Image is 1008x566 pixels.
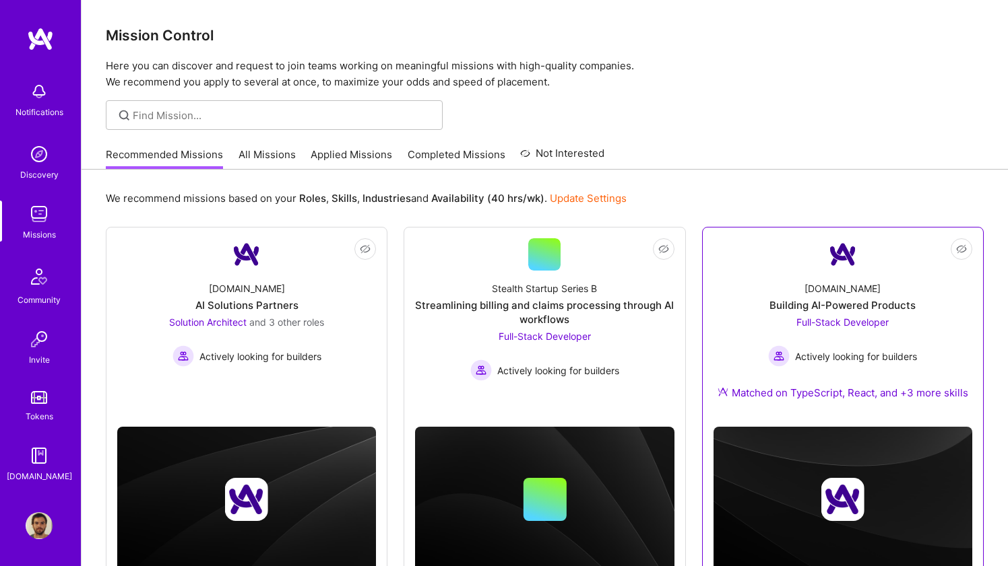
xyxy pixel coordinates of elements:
img: Company logo [225,478,268,521]
input: Find Mission... [133,108,433,122]
b: Roles [299,192,326,205]
img: logo [27,27,54,51]
div: [DOMAIN_NAME] [209,281,285,295]
div: Notifications [15,105,63,119]
a: Company Logo[DOMAIN_NAME]AI Solutions PartnersSolution Architect and 3 other rolesActively lookin... [117,238,376,400]
span: Actively looking for builders [795,349,917,363]
img: Company Logo [230,238,263,271]
a: Stealth Startup Series BStreamlining billing and claims processing through AI workflowsFull-Stack... [415,238,674,400]
span: Full-Stack Developer [796,316,889,328]
a: Applied Missions [311,147,392,170]
div: AI Solutions Partners [195,298,298,312]
div: Tokens [26,409,53,423]
p: We recommend missions based on your , , and . [106,191,627,205]
img: User Avatar [26,512,53,539]
div: Stealth Startup Series B [492,281,597,295]
div: Discovery [20,168,59,182]
i: icon SearchGrey [117,108,132,123]
b: Industries [363,192,411,205]
img: teamwork [26,201,53,227]
img: Invite [26,326,53,353]
h3: Mission Control [106,27,984,44]
a: Update Settings [550,192,627,205]
div: Building AI-Powered Products [769,298,916,312]
img: guide book [26,442,53,469]
div: [DOMAIN_NAME] [7,469,72,483]
a: All Missions [239,147,296,170]
img: Actively looking for builders [470,359,492,381]
span: Solution Architect [169,316,247,328]
a: Not Interested [520,145,604,170]
img: Actively looking for builders [768,345,790,367]
a: Company Logo[DOMAIN_NAME]Building AI-Powered ProductsFull-Stack Developer Actively looking for bu... [714,238,972,416]
span: Actively looking for builders [497,363,619,378]
a: Recommended Missions [106,147,223,170]
b: Availability (40 hrs/wk) [431,192,544,205]
i: icon EyeClosed [360,244,371,254]
span: Actively looking for builders [199,349,321,363]
img: Community [23,260,55,293]
img: Company Logo [827,238,859,271]
div: Matched on TypeScript, React, and +3 more skills [718,386,968,400]
img: tokens [31,391,47,404]
span: Full-Stack Developer [499,330,591,342]
img: bell [26,78,53,105]
div: Missions [23,227,56,242]
b: Skills [332,192,357,205]
div: Community [18,293,61,307]
div: Invite [29,353,50,367]
span: and 3 other roles [249,316,324,328]
img: Company logo [821,478,864,521]
i: icon EyeClosed [956,244,967,254]
a: User Avatar [22,512,56,539]
img: discovery [26,141,53,168]
div: Streamlining billing and claims processing through AI workflows [415,298,674,326]
div: [DOMAIN_NAME] [805,281,881,295]
p: Here you can discover and request to join teams working on meaningful missions with high-quality ... [106,58,984,90]
img: Ateam Purple Icon [718,386,728,397]
i: icon EyeClosed [658,244,669,254]
img: Actively looking for builders [172,345,194,367]
a: Completed Missions [408,147,505,170]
